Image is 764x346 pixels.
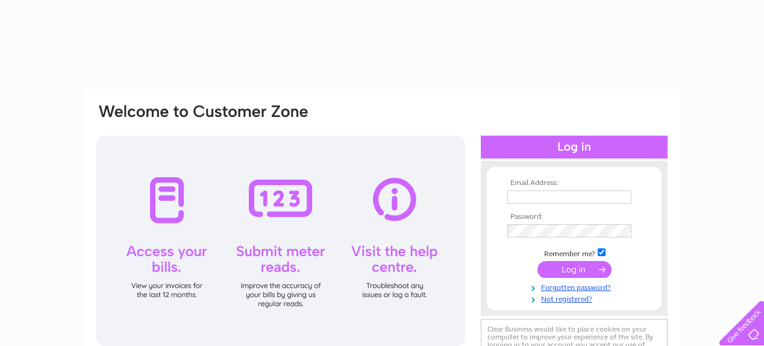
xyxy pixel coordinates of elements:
a: Forgotten password? [507,281,644,292]
th: Email Address: [504,179,644,187]
input: Submit [537,261,612,278]
td: Remember me? [504,247,644,259]
th: Password: [504,213,644,221]
a: Not registered? [507,292,644,304]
